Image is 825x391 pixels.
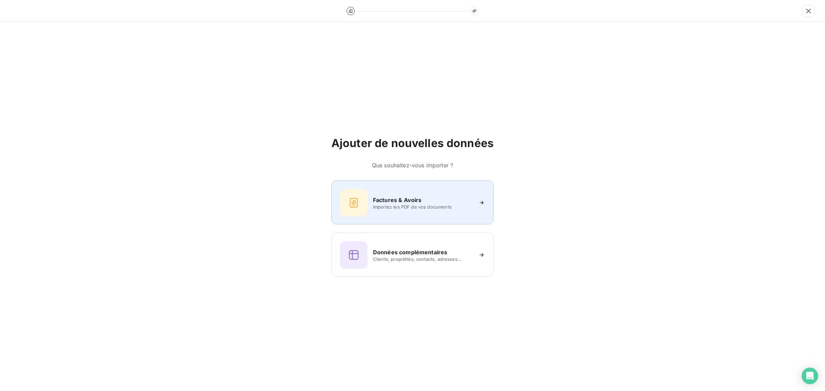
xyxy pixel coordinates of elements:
h6: Données complémentaires [373,248,447,256]
span: Importez les PDF de vos documents [373,204,473,210]
h6: Factures & Avoirs [373,196,422,204]
span: Clients, propriétés, contacts, adresses... [373,256,473,262]
h2: Ajouter de nouvelles données [331,136,494,150]
div: Open Intercom Messenger [802,368,818,384]
h6: Que souhaitez-vous importer ? [331,161,494,169]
